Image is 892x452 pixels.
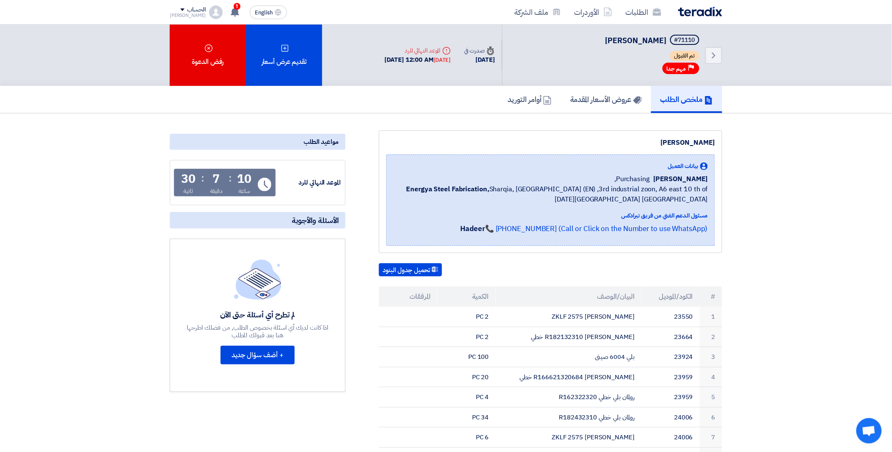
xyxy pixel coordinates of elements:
span: مهم جدا [667,65,686,73]
div: ساعة [238,187,251,196]
div: مسئول الدعم الفني من فريق تيرادكس [393,211,708,220]
td: 7 [700,427,722,448]
td: 2 [700,327,722,347]
td: 23959 [641,387,700,408]
span: Purchasing, [614,174,650,184]
div: [DATE] [434,56,450,64]
span: 1 [234,3,240,10]
span: تم القبول [670,51,699,61]
div: 10 [237,173,251,185]
h5: ملخص الطلب [660,94,713,104]
th: # [700,287,722,307]
td: 23664 [641,327,700,347]
button: + أضف سؤال جديد [221,346,295,364]
th: البيان/الوصف [496,287,642,307]
th: الكود/الموديل [641,287,700,307]
img: empty_state_list.svg [234,259,282,299]
a: Open chat [856,418,882,444]
strong: Hadeer [461,223,485,234]
button: تحميل جدول البنود [379,263,442,277]
td: 2 PC [437,307,496,327]
img: Teradix logo [678,7,722,17]
th: المرفقات [379,287,437,307]
td: بلي 6004 صينى [496,347,642,367]
td: 2 PC [437,327,496,347]
div: لم تطرح أي أسئلة حتى الآن [186,310,330,320]
td: 1 [700,307,722,327]
td: ZKLF 2575 [PERSON_NAME] [496,427,642,448]
div: : [201,171,204,186]
button: English [250,6,287,19]
td: رولمان بلي خطي R182432310 [496,407,642,427]
div: [DATE] [464,55,495,65]
td: ZKLF 2575 [PERSON_NAME] [496,307,642,327]
span: English [255,10,273,16]
div: ثانية [183,187,193,196]
td: 4 [700,367,722,387]
td: 34 PC [437,407,496,427]
div: دقيقة [210,187,223,196]
td: 5 [700,387,722,408]
div: #71110 [674,37,695,43]
div: [DATE] 12:00 AM [385,55,451,65]
td: 24006 [641,407,700,427]
div: : [229,171,232,186]
a: أوامر التوريد [498,86,561,113]
span: Sharqia, [GEOGRAPHIC_DATA] (EN) ,3rd industrial zoon, A6 east 10 th of [DATE][GEOGRAPHIC_DATA] [G... [393,184,708,204]
b: Energya Steel Fabrication, [406,184,489,194]
div: 30 [181,173,196,185]
span: الأسئلة والأجوبة [292,215,339,225]
td: 100 PC [437,347,496,367]
div: صدرت في [464,46,495,55]
span: [PERSON_NAME] [653,174,708,184]
td: 6 [700,407,722,427]
td: 24006 [641,427,700,448]
div: تقديم عرض أسعار [246,25,322,86]
td: رولمان بلي خطي R162322320 [496,387,642,408]
div: مواعيد الطلب [170,134,345,150]
div: 7 [213,173,220,185]
div: الحساب [187,6,205,14]
span: بيانات العميل [668,162,699,171]
a: ملخص الطلب [651,86,722,113]
div: الموعد النهائي للرد [277,178,341,187]
td: 23924 [641,347,700,367]
td: 3 [700,347,722,367]
span: [PERSON_NAME] [605,35,667,46]
th: الكمية [437,287,496,307]
td: 4 PC [437,387,496,408]
td: 6 PC [437,427,496,448]
div: [PERSON_NAME] [170,13,206,18]
h5: عروض الأسعار المقدمة [570,94,642,104]
td: R166621320684 [PERSON_NAME] خطي [496,367,642,387]
a: عروض الأسعار المقدمة [561,86,651,113]
a: ملف الشركة [508,2,568,22]
a: 📞 [PHONE_NUMBER] (Call or Click on the Number to use WhatsApp) [485,223,708,234]
a: الطلبات [619,2,668,22]
td: 23959 [641,367,700,387]
td: 20 PC [437,367,496,387]
td: 23550 [641,307,700,327]
td: R182132310 [PERSON_NAME] خطي [496,327,642,347]
div: الموعد النهائي للرد [385,46,451,55]
div: [PERSON_NAME] [386,138,715,148]
img: profile_test.png [209,6,223,19]
a: الأوردرات [568,2,619,22]
div: رفض الدعوة [170,25,246,86]
div: اذا كانت لديك أي اسئلة بخصوص الطلب, من فضلك اطرحها هنا بعد قبولك للطلب [186,324,330,339]
h5: أوامر التوريد [508,94,552,104]
h5: رولمان بلي [605,35,701,47]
